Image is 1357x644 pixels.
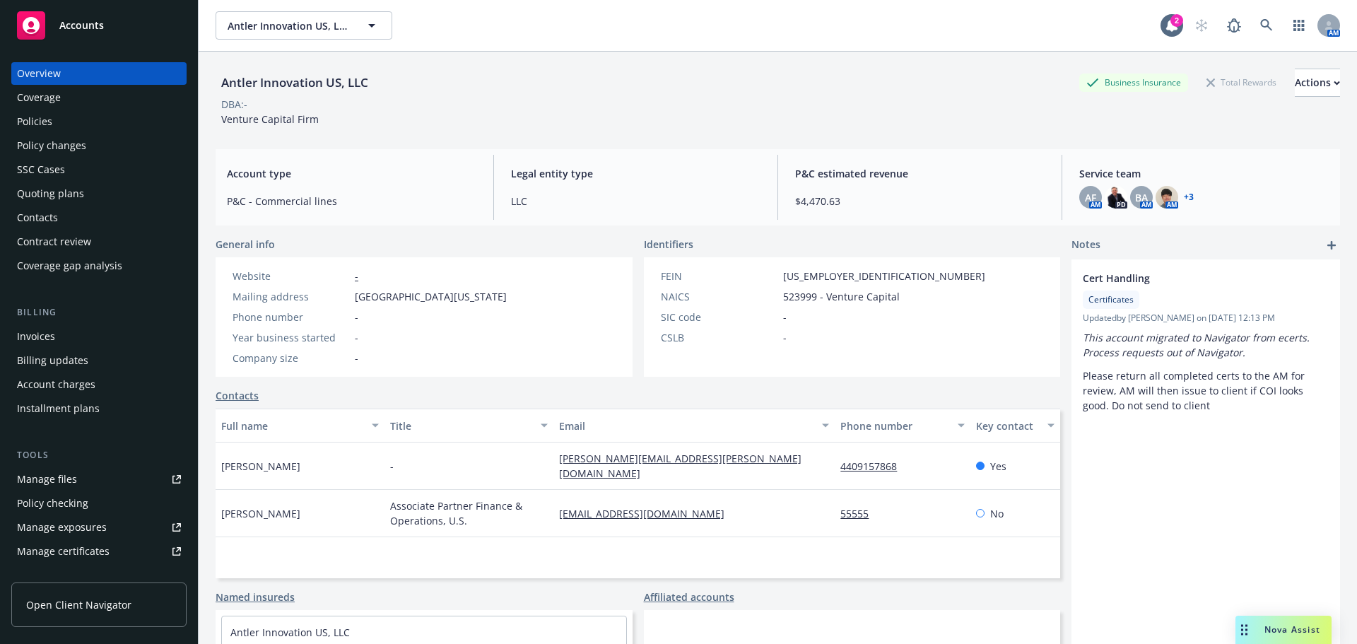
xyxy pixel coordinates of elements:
a: [PERSON_NAME][EMAIL_ADDRESS][PERSON_NAME][DOMAIN_NAME] [559,452,801,480]
span: Service team [1079,166,1329,181]
div: Coverage gap analysis [17,254,122,277]
span: [PERSON_NAME] [221,506,300,521]
span: [US_EMPLOYER_IDENTIFICATION_NUMBER] [783,269,985,283]
div: CSLB [661,330,777,345]
a: Affiliated accounts [644,590,734,604]
button: Full name [216,409,384,443]
span: Cert Handling [1083,271,1292,286]
span: $4,470.63 [795,194,1045,209]
a: - [355,269,358,283]
span: Associate Partner Finance & Operations, U.S. [390,498,548,528]
a: Policy checking [11,492,187,515]
span: Open Client Navigator [26,597,131,612]
span: BA [1135,190,1148,205]
div: Manage claims [17,564,88,587]
a: Policies [11,110,187,133]
img: photo [1156,186,1178,209]
div: Invoices [17,325,55,348]
div: Actions [1295,69,1340,96]
span: [GEOGRAPHIC_DATA][US_STATE] [355,289,507,304]
a: Installment plans [11,397,187,420]
a: Contacts [216,388,259,403]
div: Antler Innovation US, LLC [216,74,374,92]
a: Named insureds [216,590,295,604]
a: +3 [1184,193,1194,201]
span: P&C estimated revenue [795,166,1045,181]
a: SSC Cases [11,158,187,181]
div: 2 [1170,14,1183,27]
a: Manage files [11,468,187,491]
p: Please return all completed certs to the AM for review, AM will then issue to client if COI looks... [1083,368,1329,413]
span: Identifiers [644,237,693,252]
div: Contacts [17,206,58,229]
div: Email [559,418,813,433]
div: Title [390,418,532,433]
div: Overview [17,62,61,85]
span: Updated by [PERSON_NAME] on [DATE] 12:13 PM [1083,312,1329,324]
span: Notes [1071,237,1100,254]
a: Account charges [11,373,187,396]
button: Antler Innovation US, LLC [216,11,392,40]
span: - [783,310,787,324]
a: Coverage [11,86,187,109]
span: - [355,330,358,345]
button: Actions [1295,69,1340,97]
div: Billing [11,305,187,320]
a: Coverage gap analysis [11,254,187,277]
a: Report a Bug [1220,11,1248,40]
a: Manage exposures [11,516,187,539]
a: Policy changes [11,134,187,157]
span: - [390,459,394,474]
div: Phone number [233,310,349,324]
div: Policy checking [17,492,88,515]
span: Certificates [1088,293,1134,306]
a: [EMAIL_ADDRESS][DOMAIN_NAME] [559,507,736,520]
span: Legal entity type [511,166,760,181]
div: Cert HandlingCertificatesUpdatedby [PERSON_NAME] on [DATE] 12:13 PMThis account migrated to Navig... [1071,259,1340,424]
a: Quoting plans [11,182,187,205]
span: - [355,310,358,324]
a: 4409157868 [840,459,908,473]
span: AF [1085,190,1096,205]
a: Contract review [11,230,187,253]
div: Coverage [17,86,61,109]
span: Yes [990,459,1006,474]
div: Manage exposures [17,516,107,539]
a: Manage certificates [11,540,187,563]
div: Company size [233,351,349,365]
a: Manage claims [11,564,187,587]
div: Policy changes [17,134,86,157]
a: Billing updates [11,349,187,372]
div: SSC Cases [17,158,65,181]
div: Policies [17,110,52,133]
span: 523999 - Venture Capital [783,289,900,304]
div: DBA: - [221,97,247,112]
div: Manage certificates [17,540,110,563]
div: Account charges [17,373,95,396]
span: P&C - Commercial lines [227,194,476,209]
button: Email [553,409,835,443]
span: General info [216,237,275,252]
a: Antler Innovation US, LLC [230,626,350,639]
span: - [355,351,358,365]
span: Nova Assist [1264,623,1320,636]
div: Full name [221,418,363,433]
div: Quoting plans [17,182,84,205]
span: Venture Capital Firm [221,112,319,126]
div: Key contact [976,418,1039,433]
div: Drag to move [1235,616,1253,644]
div: Manage files [17,468,77,491]
div: SIC code [661,310,777,324]
img: photo [1105,186,1127,209]
span: [PERSON_NAME] [221,459,300,474]
span: Account type [227,166,476,181]
div: Business Insurance [1079,74,1188,91]
div: NAICS [661,289,777,304]
span: - [783,330,787,345]
span: LLC [511,194,760,209]
div: Total Rewards [1199,74,1283,91]
div: FEIN [661,269,777,283]
div: Mailing address [233,289,349,304]
a: Accounts [11,6,187,45]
